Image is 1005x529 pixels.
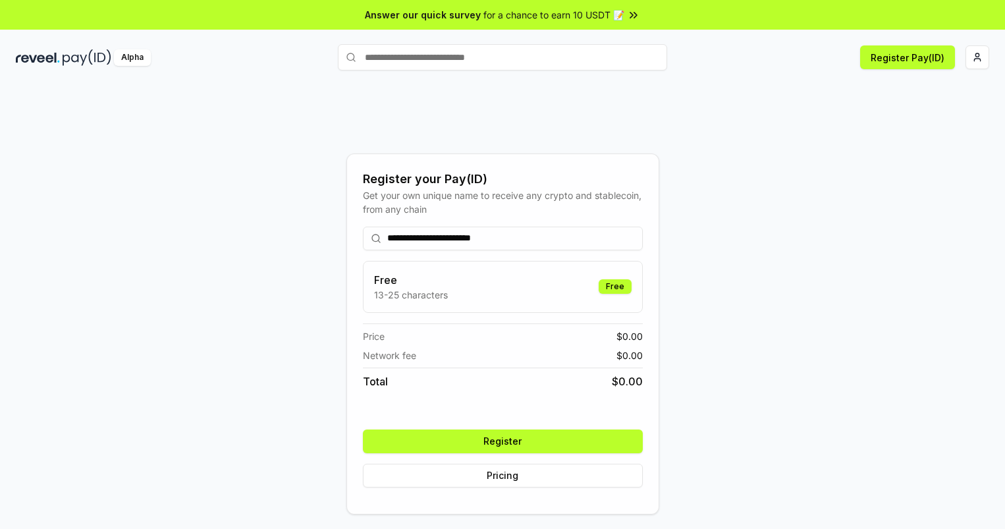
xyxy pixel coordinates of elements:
[363,348,416,362] span: Network fee
[365,8,481,22] span: Answer our quick survey
[374,288,448,302] p: 13-25 characters
[363,464,643,487] button: Pricing
[483,8,624,22] span: for a chance to earn 10 USDT 📝
[599,279,632,294] div: Free
[16,49,60,66] img: reveel_dark
[363,329,385,343] span: Price
[374,272,448,288] h3: Free
[363,188,643,216] div: Get your own unique name to receive any crypto and stablecoin, from any chain
[616,329,643,343] span: $ 0.00
[63,49,111,66] img: pay_id
[860,45,955,69] button: Register Pay(ID)
[114,49,151,66] div: Alpha
[612,374,643,389] span: $ 0.00
[363,430,643,453] button: Register
[363,374,388,389] span: Total
[363,170,643,188] div: Register your Pay(ID)
[616,348,643,362] span: $ 0.00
